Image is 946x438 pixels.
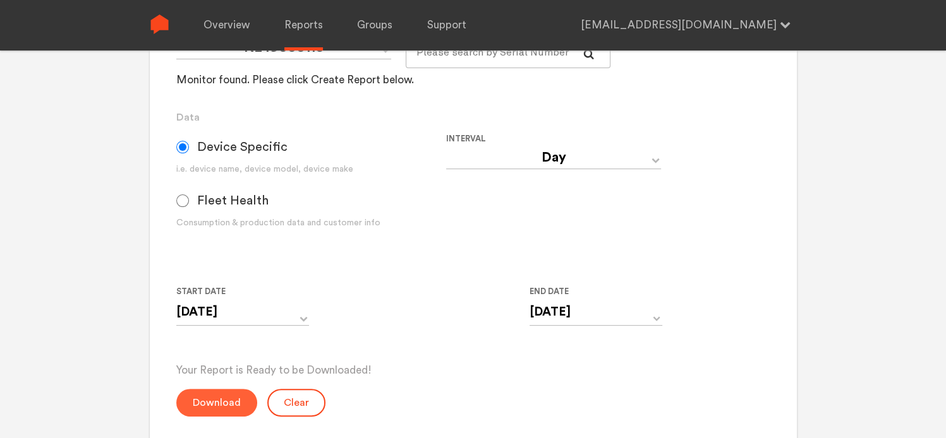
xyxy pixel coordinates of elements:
label: Start Date [176,284,299,299]
input: Device Specific [176,141,189,153]
span: Device Specific [197,139,288,155]
input: Fleet Health [176,194,189,207]
a: Download [176,397,257,408]
img: Sense Logo [150,15,169,34]
label: Interval [446,131,706,146]
h3: Data [176,110,770,125]
button: Download [176,389,257,417]
label: End Date [530,284,652,299]
input: Please search by Serial Number [406,37,611,68]
div: i.e. device name, device model, device make [176,163,446,176]
div: Consumption & production data and customer info [176,216,446,230]
span: Fleet Health [197,193,269,208]
button: Clear [267,389,325,417]
div: Monitor found. Please click Create Report below. [176,73,414,88]
p: Your Report is Ready to be Downloaded! [176,363,770,378]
